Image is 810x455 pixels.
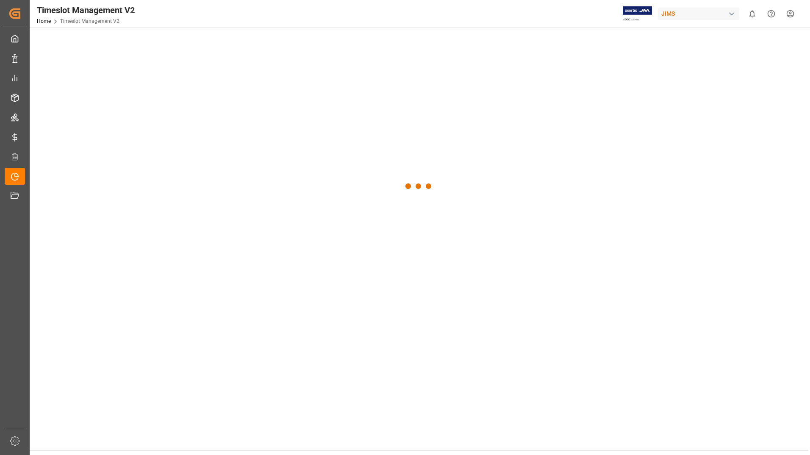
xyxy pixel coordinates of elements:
[658,8,739,20] div: JIMS
[37,4,135,17] div: Timeslot Management V2
[658,6,743,22] button: JIMS
[623,6,652,21] img: Exertis%20JAM%20-%20Email%20Logo.jpg_1722504956.jpg
[37,18,51,24] a: Home
[762,4,781,23] button: Help Center
[743,4,762,23] button: show 0 new notifications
